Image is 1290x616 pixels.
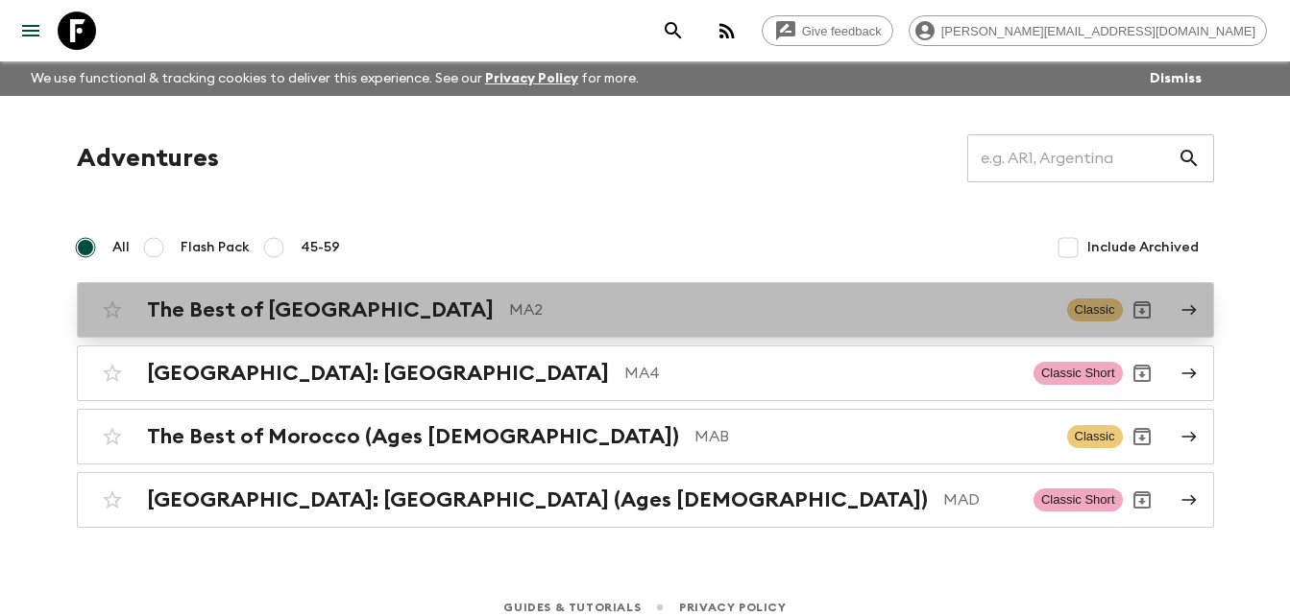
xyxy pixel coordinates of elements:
p: We use functional & tracking cookies to deliver this experience. See our for more. [23,61,646,96]
a: Privacy Policy [485,72,578,85]
button: Archive [1123,417,1161,456]
h2: [GEOGRAPHIC_DATA]: [GEOGRAPHIC_DATA] [147,361,609,386]
h1: Adventures [77,139,219,178]
span: Classic Short [1034,362,1123,385]
a: [GEOGRAPHIC_DATA]: [GEOGRAPHIC_DATA] (Ages [DEMOGRAPHIC_DATA])MADClassic ShortArchive [77,472,1214,528]
span: Classic Short [1034,488,1123,511]
p: MA2 [509,298,1052,321]
a: The Best of [GEOGRAPHIC_DATA]MA2ClassicArchive [77,282,1214,338]
button: Archive [1123,481,1161,519]
div: [PERSON_NAME][EMAIL_ADDRESS][DOMAIN_NAME] [909,15,1267,46]
span: Classic [1067,298,1123,321]
a: Give feedback [762,15,893,46]
p: MA4 [624,362,1018,385]
h2: The Best of [GEOGRAPHIC_DATA] [147,297,494,322]
h2: The Best of Morocco (Ages [DEMOGRAPHIC_DATA]) [147,424,679,449]
input: e.g. AR1, Argentina [967,131,1178,185]
h2: [GEOGRAPHIC_DATA]: [GEOGRAPHIC_DATA] (Ages [DEMOGRAPHIC_DATA]) [147,487,928,512]
span: Include Archived [1087,238,1199,257]
button: Dismiss [1145,65,1206,92]
button: search adventures [654,12,693,50]
a: The Best of Morocco (Ages [DEMOGRAPHIC_DATA])MABClassicArchive [77,409,1214,464]
span: Classic [1067,425,1123,448]
a: [GEOGRAPHIC_DATA]: [GEOGRAPHIC_DATA]MA4Classic ShortArchive [77,345,1214,401]
span: Flash Pack [181,238,250,257]
span: Give feedback [791,24,892,38]
p: MAB [694,425,1052,448]
span: [PERSON_NAME][EMAIL_ADDRESS][DOMAIN_NAME] [931,24,1266,38]
button: Archive [1123,291,1161,329]
button: menu [12,12,50,50]
p: MAD [943,488,1018,511]
span: All [112,238,130,257]
button: Archive [1123,354,1161,392]
span: 45-59 [301,238,340,257]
